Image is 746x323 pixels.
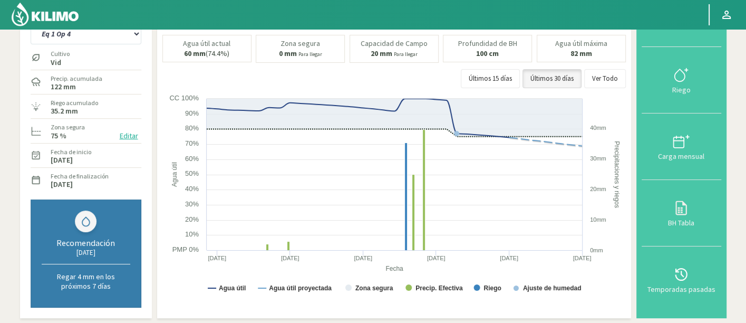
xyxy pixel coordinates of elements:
text: Fecha [385,265,403,272]
text: Ajuste de humedad [522,284,581,292]
b: 0 mm [279,49,297,58]
text: PMP 0% [172,245,199,253]
label: [DATE] [51,157,73,164]
button: Riego [642,47,721,113]
label: [DATE] [51,181,73,188]
label: Zona segura [51,122,85,132]
div: Carga mensual [645,153,718,160]
text: 70% [185,139,198,147]
text: 60% [185,155,198,163]
text: Precip. Efectiva [415,284,463,292]
button: Ver Todo [584,69,626,88]
b: 60 mm [184,49,206,58]
text: Agua útil [219,284,246,292]
p: (74.4%) [184,50,229,58]
b: 100 cm [476,49,499,58]
label: 75 % [51,132,66,139]
text: [DATE] [280,255,299,261]
button: Editar [117,130,141,142]
text: 20% [185,215,198,223]
label: Cultivo [51,49,70,59]
button: Temporadas pasadas [642,246,721,313]
label: Fecha de finalización [51,172,109,181]
small: Para llegar [394,51,418,58]
text: Agua útil proyectada [269,284,332,292]
p: Regar 4 mm en los próximos 7 días [42,272,130,291]
label: Precip. acumulada [51,74,102,83]
label: Riego acumulado [51,98,98,108]
text: Agua útil [170,162,178,187]
text: 10mm [590,216,606,223]
button: Últimos 30 días [522,69,582,88]
text: Riego [483,284,501,292]
text: 30mm [590,155,606,161]
text: 10% [185,230,198,238]
label: 35.2 mm [51,108,78,115]
p: Profundidad de BH [458,40,517,47]
text: 90% [185,109,198,117]
text: 0mm [590,247,603,253]
text: [DATE] [500,255,518,261]
button: Carga mensual [642,113,721,180]
img: Kilimo [11,2,80,27]
div: Recomendación [42,237,130,248]
text: 40mm [590,125,606,131]
small: Para llegar [298,51,322,58]
b: 20 mm [371,49,392,58]
b: 82 mm [570,49,592,58]
text: 50% [185,169,198,177]
label: 122 mm [51,83,76,90]
p: Agua útil actual [183,40,230,47]
p: Agua útil máxima [555,40,607,47]
label: Fecha de inicio [51,147,91,157]
text: [DATE] [573,255,591,261]
div: Riego [645,86,718,93]
div: Temporadas pasadas [645,286,718,293]
text: Precipitaciones y riegos [613,141,621,208]
text: CC 100% [169,94,199,102]
text: 30% [185,200,198,208]
button: BH Tabla [642,180,721,246]
p: Capacidad de Campo [361,40,428,47]
text: Zona segura [355,284,393,292]
p: Zona segura [280,40,320,47]
text: 80% [185,124,198,132]
text: [DATE] [427,255,445,261]
text: 20mm [590,186,606,192]
text: [DATE] [354,255,372,261]
text: 40% [185,185,198,193]
label: Vid [51,59,70,66]
div: BH Tabla [645,219,718,226]
button: Últimos 15 días [461,69,520,88]
div: [DATE] [42,248,130,257]
text: [DATE] [208,255,226,261]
